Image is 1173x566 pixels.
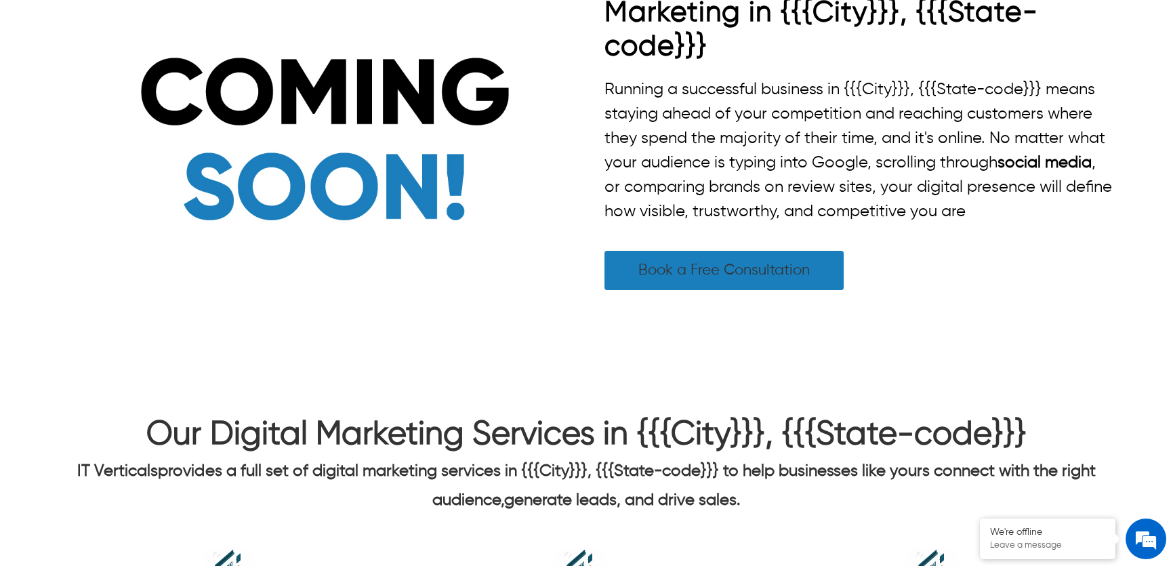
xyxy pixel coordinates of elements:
[990,527,1105,538] div: We're offline
[77,463,1095,508] span: provides a full set of digital marketing services in {{{City}}}, {{{State-code}}} to help busines...
[504,492,617,508] a: generate leads
[997,155,1092,171] a: social media
[77,463,158,479] a: IT Verticals
[604,251,844,290] a: Book a Free Consultation
[990,540,1105,551] p: Leave a message
[604,77,1115,224] p: Running a successful business in {{{City}}}, {{{State-code}}} means staying ahead of your competi...
[146,419,1026,451] span: Our Digital Marketing Services in {{{City}}}, {{{State-code}}}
